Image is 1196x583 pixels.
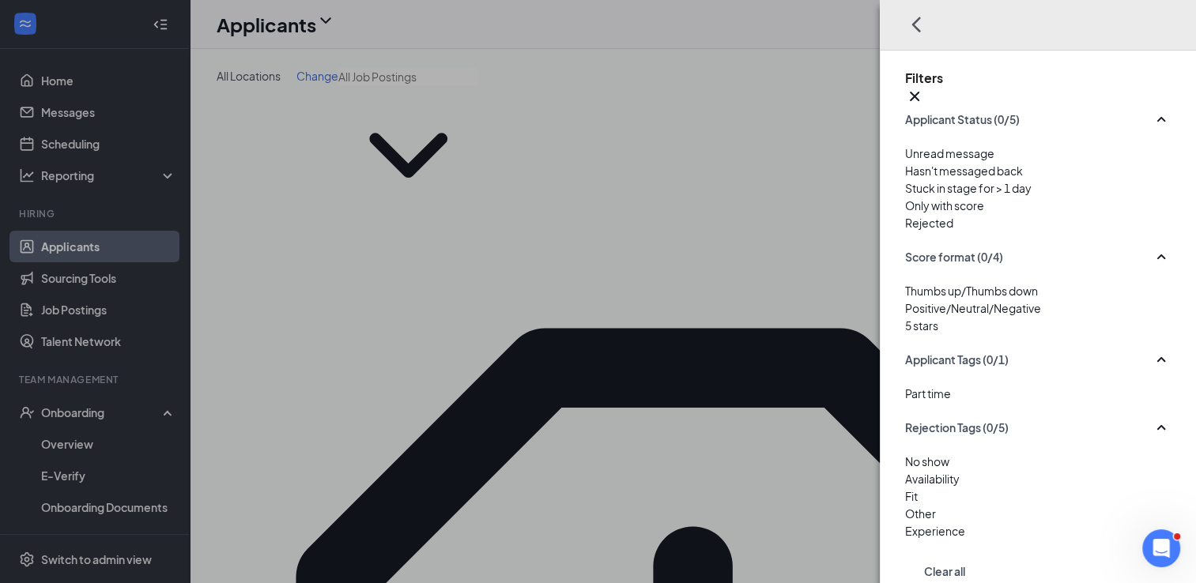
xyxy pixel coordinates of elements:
span: Applicant Tags (0/1) [905,352,1009,367]
span: Unread message [905,146,994,160]
span: Applicant Status (0/5) [905,111,1020,127]
svg: SmallChevronUp [1152,418,1171,437]
span: Score format (0/4) [905,249,1003,265]
iframe: Intercom live chat [1142,529,1180,567]
span: Thumbs up/Thumbs down [905,284,1038,298]
svg: Cross [905,87,924,106]
svg: SmallChevronUp [1152,110,1171,129]
h5: Filters [905,70,1171,87]
span: Experience [905,524,965,538]
svg: SmallChevronUp [1152,350,1171,369]
span: Positive/Neutral/Negative [905,301,1041,315]
span: No show [905,454,949,468]
span: 5 stars [905,318,938,333]
span: Availability [905,472,960,486]
span: Rejection Tags (0/5) [905,419,1009,435]
span: Other [905,506,936,521]
span: Hasn't messaged back [905,164,1023,178]
span: Only with score [905,198,984,213]
span: Rejected [905,216,953,230]
svg: SmallChevronUp [1152,247,1171,266]
span: Part time [905,386,951,401]
span: Fit [905,489,918,503]
span: Stuck in stage for > 1 day [905,181,1032,195]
